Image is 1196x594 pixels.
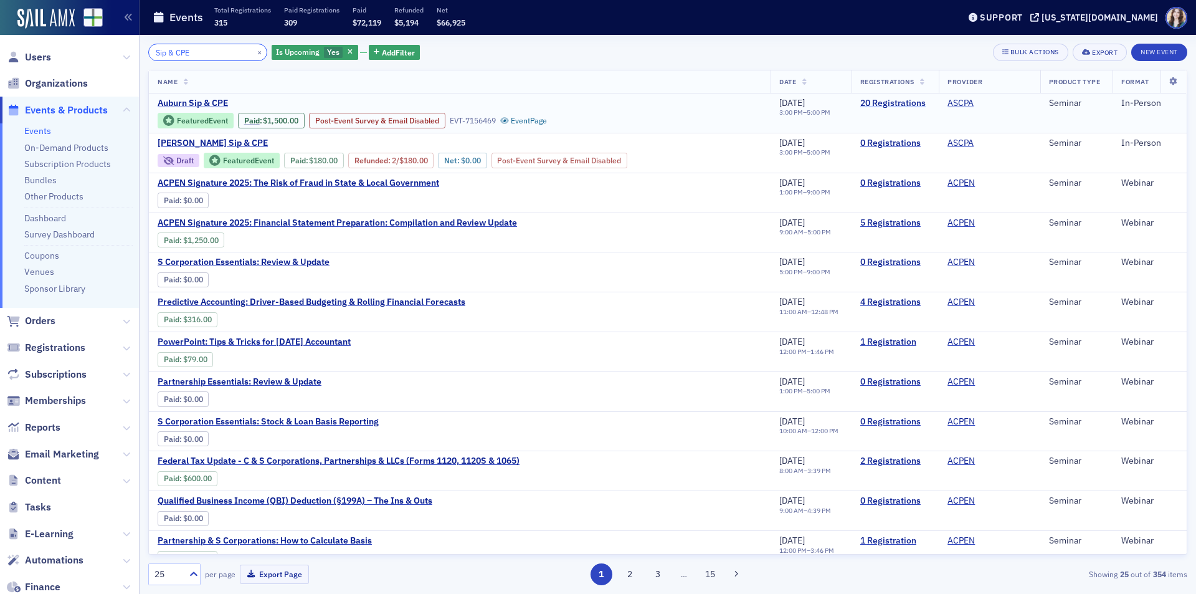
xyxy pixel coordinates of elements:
a: Venues [24,266,54,277]
div: Post-Event Survey [491,153,628,168]
a: Predictive Accounting: Driver-Based Budgeting & Rolling Financial Forecasts [158,297,465,308]
p: Paid Registrations [284,6,339,14]
span: Reports [25,421,60,434]
time: 12:48 PM [811,307,838,316]
a: EventPage [500,116,548,125]
span: : [164,236,183,245]
a: 0 Registrations [860,416,930,428]
div: – [779,387,830,395]
div: – [779,268,830,276]
div: – [779,308,838,316]
a: ACPEN [947,456,975,467]
a: Registrations [7,341,85,355]
a: Dashboard [24,213,66,224]
a: Bundles [24,175,57,186]
a: ACPEN [947,535,975,547]
span: Name [158,77,178,86]
p: Net [437,6,465,14]
strong: 25 [1118,568,1131,580]
span: : [164,315,183,324]
span: ACPEN [947,337,1026,348]
time: 12:00 PM [779,546,807,555]
span: PowerPoint: Tips & Tricks for Today's Accountant [158,337,367,348]
time: 9:00 PM [807,188,830,196]
span: $79.00 [183,355,207,364]
span: Content [25,474,61,487]
a: Paid [164,553,179,563]
a: 0 Registrations [860,496,930,507]
span: Date [779,77,796,86]
a: PowerPoint: Tips & Tricks for [DATE] Accountant [158,337,367,348]
span: $72,119 [353,17,381,27]
img: SailAMX [17,9,75,29]
span: : [164,275,183,284]
span: $180.00 [399,156,428,165]
a: Orders [7,314,55,328]
div: Paid: 1 - $12900 [158,551,217,566]
a: Automations [7,553,83,567]
span: : [164,474,183,483]
span: Is Upcoming [276,47,320,57]
span: : [164,395,183,404]
button: New Event [1131,44,1187,61]
a: Paid [164,474,179,483]
a: Email Marketing [7,448,99,461]
div: Paid: 0 - $0 [158,272,209,287]
div: Featured Event [204,153,280,168]
div: Seminar [1049,416,1104,428]
a: 0 Registrations [860,376,930,388]
span: : [354,156,392,165]
a: Paid [164,514,179,523]
div: Bulk Actions [1010,49,1059,55]
span: Partnership & S Corporations: How to Calculate Basis [158,535,372,547]
div: Featured Event [223,157,274,164]
div: Export [1092,49,1118,56]
a: Subscriptions [7,368,87,381]
a: S Corporation Essentials: Review & Update [158,257,367,268]
div: – [779,148,830,156]
div: Seminar [1049,535,1104,547]
span: [DATE] [779,495,805,506]
span: Orders [25,314,55,328]
div: Seminar [1049,337,1104,348]
span: Email Marketing [25,448,99,461]
time: 9:00 AM [779,228,804,236]
div: Featured Event [158,113,234,128]
span: [DATE] [779,416,805,427]
button: × [254,46,265,57]
span: Subscriptions [25,368,87,381]
a: Reports [7,421,60,434]
div: Paid: 22 - $150000 [238,113,305,128]
div: In-Person [1121,98,1178,109]
button: Export [1073,44,1127,61]
span: [DATE] [779,256,805,267]
div: Seminar [1049,138,1104,149]
div: Refunded: 1 - $18000 [348,153,434,168]
span: Yes [327,47,339,57]
div: Seminar [1049,496,1104,507]
div: – [779,467,831,475]
a: Paid [164,196,179,205]
span: Net : [444,156,461,165]
span: $180.00 [309,156,338,165]
div: Showing out of items [850,568,1187,580]
span: $0.00 [183,275,203,284]
div: – [779,507,831,515]
div: Webinar [1121,376,1178,388]
time: 3:46 PM [810,546,834,555]
a: Paid [164,355,179,364]
a: 5 Registrations [860,218,930,229]
a: ACPEN [947,416,975,428]
span: ACPEN [947,535,1026,547]
span: ACPEN [947,416,1026,428]
p: Total Registrations [214,6,271,14]
a: [PERSON_NAME] Sip & CPE [158,138,729,149]
span: $0.00 [461,156,481,165]
time: 8:00 AM [779,466,804,475]
a: Other Products [24,191,83,202]
a: Paid [164,434,179,444]
label: per page [205,568,235,580]
span: Organizations [25,77,88,90]
time: 3:00 PM [779,148,803,156]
